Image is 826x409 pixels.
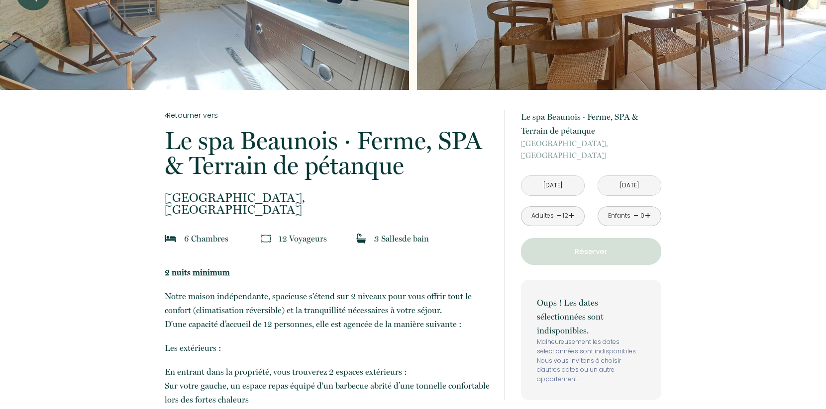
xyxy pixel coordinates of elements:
span: s [225,234,228,244]
input: Arrivée [521,176,584,195]
p: Le spa Beaunois · Ferme, SPA & Terrain de pétanque [521,110,661,138]
p: Le spa Beaunois · Ferme, SPA & Terrain de pétanque [165,128,491,178]
span: s [399,234,402,244]
a: Retourner vers [165,110,491,121]
input: Départ [598,176,661,195]
p: [GEOGRAPHIC_DATA] [165,192,491,216]
img: guests [261,234,271,244]
strong: 2 nuits minimum [165,267,230,277]
a: - [633,208,639,224]
p: 12 Voyageur [279,232,327,245]
a: - [557,208,562,224]
div: Enfants [608,211,630,221]
a: + [645,208,651,224]
button: Réserver [521,238,661,265]
p: Réserver [524,245,658,257]
div: 12 [563,211,568,221]
p: Les extérieurs : [165,341,491,355]
div: Adultes [531,211,554,221]
p: Malheureusement les dates sélectionnées sont indisponibles. Nous vous invitons à choisir d'autres... [537,337,645,384]
p: 3 Salle de bain [374,232,429,245]
p: [GEOGRAPHIC_DATA] [521,138,661,162]
span: s [323,234,327,244]
p: Notre maison indépendante, spacieuse s'étend sur 2 niveaux pour vous offrir tout le confort (clim... [165,289,491,331]
span: [GEOGRAPHIC_DATA], [521,138,661,150]
p: 6 Chambre [184,232,228,245]
span: [GEOGRAPHIC_DATA], [165,192,491,204]
p: Oups ! Les dates sélectionnées sont indisponibles. [537,296,645,337]
a: + [568,208,574,224]
div: 0 [640,211,645,221]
